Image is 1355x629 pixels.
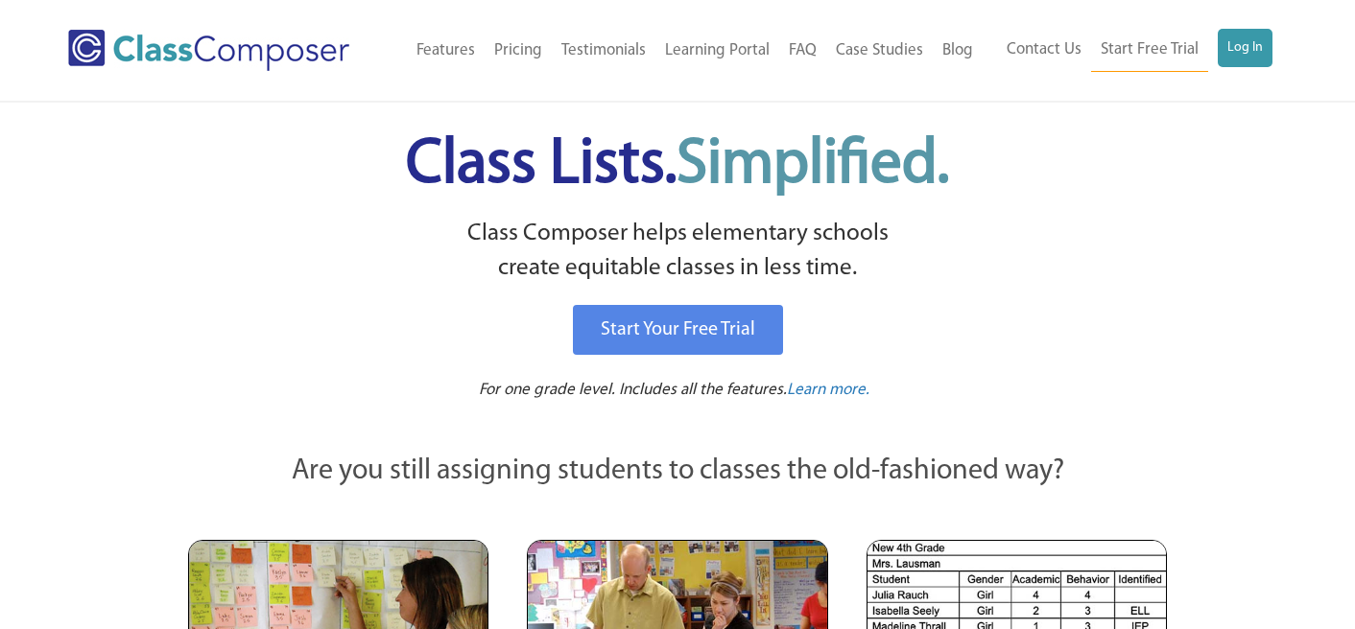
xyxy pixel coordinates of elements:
[997,29,1091,71] a: Contact Us
[677,134,949,197] span: Simplified.
[983,29,1273,72] nav: Header Menu
[188,451,1167,493] p: Are you still assigning students to classes the old-fashioned way?
[552,30,655,72] a: Testimonials
[826,30,933,72] a: Case Studies
[68,30,349,71] img: Class Composer
[779,30,826,72] a: FAQ
[185,217,1170,287] p: Class Composer helps elementary schools create equitable classes in less time.
[387,30,982,72] nav: Header Menu
[655,30,779,72] a: Learning Portal
[1218,29,1272,67] a: Log In
[406,134,949,197] span: Class Lists.
[485,30,552,72] a: Pricing
[787,379,869,403] a: Learn more.
[1091,29,1208,72] a: Start Free Trial
[787,382,869,398] span: Learn more.
[479,382,787,398] span: For one grade level. Includes all the features.
[933,30,983,72] a: Blog
[601,320,755,339] span: Start Your Free Trial
[573,305,783,355] a: Start Your Free Trial
[407,30,485,72] a: Features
